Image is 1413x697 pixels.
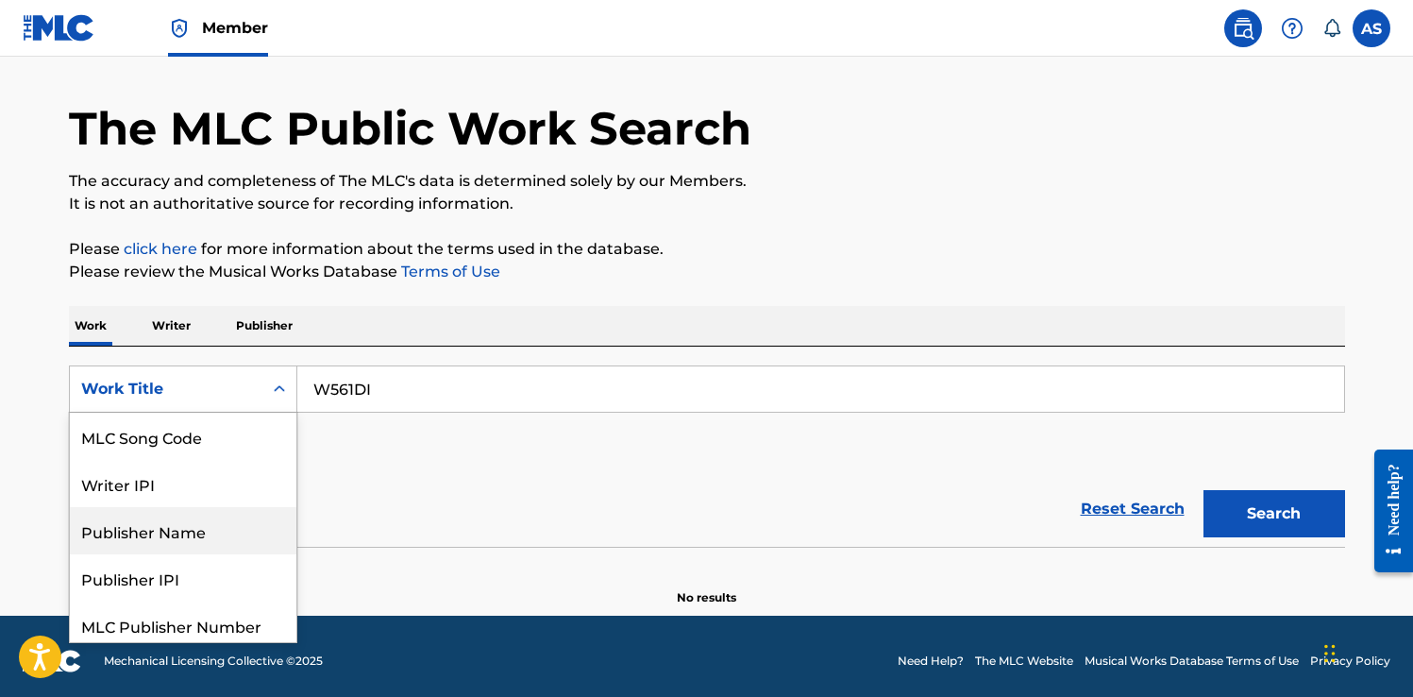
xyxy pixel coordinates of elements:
iframe: Resource Center [1360,435,1413,587]
p: It is not an authoritative source for recording information. [69,193,1345,215]
p: Please for more information about the terms used in the database. [69,238,1345,261]
div: Notifications [1322,19,1341,38]
a: The MLC Website [975,653,1073,670]
div: Publisher Name [70,507,296,554]
a: Need Help? [898,653,964,670]
img: MLC Logo [23,14,95,42]
img: Top Rightsholder [168,17,191,40]
a: Musical Works Database Terms of Use [1085,653,1299,670]
span: Member [202,17,268,39]
img: search [1232,17,1254,40]
p: Please review the Musical Works Database [69,261,1345,283]
iframe: Chat Widget [1319,606,1413,697]
a: click here [124,240,197,258]
form: Search Form [69,365,1345,547]
div: MLC Song Code [70,413,296,460]
div: Drag [1324,625,1336,682]
span: Mechanical Licensing Collective © 2025 [104,653,323,670]
div: MLC Publisher Number [70,602,296,649]
p: Work [69,306,112,346]
a: Reset Search [1071,488,1194,530]
img: help [1281,17,1304,40]
div: Writer IPI [70,460,296,507]
p: Publisher [230,306,298,346]
div: Publisher IPI [70,554,296,602]
a: Terms of Use [397,263,500,280]
p: Writer [146,306,196,346]
h1: The MLC Public Work Search [69,100,751,157]
a: Privacy Policy [1310,653,1390,670]
div: Work Title [81,378,251,400]
a: Public Search [1224,9,1262,47]
p: No results [677,567,736,606]
p: The accuracy and completeness of The MLC's data is determined solely by our Members. [69,170,1345,193]
button: Search [1203,490,1345,537]
div: User Menu [1353,9,1390,47]
div: Help [1273,9,1311,47]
